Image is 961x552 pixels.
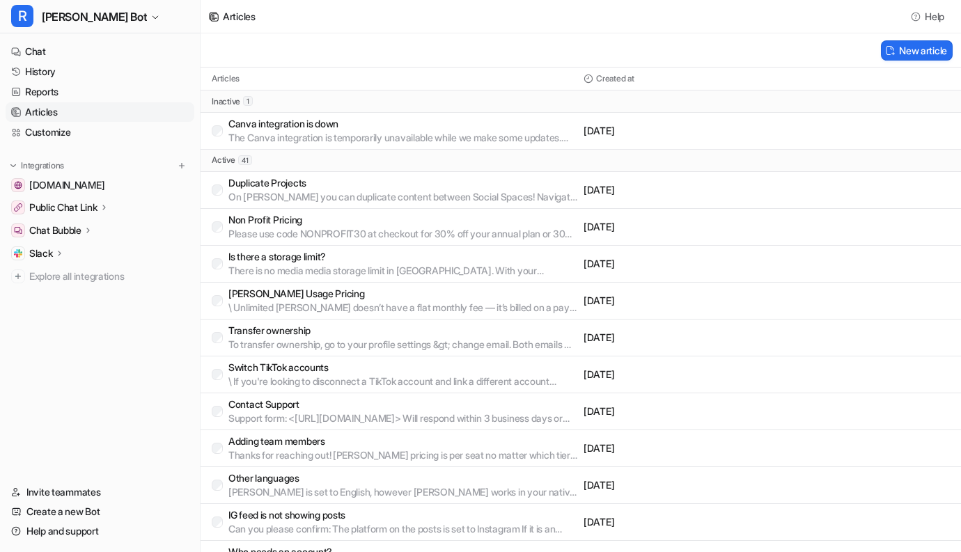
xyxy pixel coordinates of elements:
[223,9,256,24] div: Articles
[29,200,97,214] p: Public Chat Link
[243,96,253,106] span: 1
[29,246,53,260] p: Slack
[584,257,764,271] p: [DATE]
[6,502,194,521] a: Create a new Bot
[228,508,578,522] p: IG feed is not showing posts
[11,5,33,27] span: R
[596,73,634,84] p: Created at
[228,448,578,462] p: Thanks for reaching out! [PERSON_NAME] pricing is per seat no matter which tier you're subscribed...
[228,190,578,204] p: On [PERSON_NAME] you can duplicate content between Social Spaces! Navigate to a Project and selec...
[228,397,578,411] p: Contact Support
[6,102,194,122] a: Articles
[14,249,22,258] img: Slack
[584,124,764,138] p: [DATE]
[6,159,68,173] button: Integrations
[228,213,578,227] p: Non Profit Pricing
[212,96,240,107] p: inactive
[6,42,194,61] a: Chat
[228,250,578,264] p: Is there a storage limit?
[584,220,764,234] p: [DATE]
[228,338,578,352] p: To transfer ownership, go to your profile settings &gt; change email. Both emails will need to ve...
[6,123,194,142] a: Customize
[584,183,764,197] p: [DATE]
[228,227,578,241] p: Please use code NONPROFIT30 at checkout for 30% off your annual plan or 30% off your first three ...
[29,265,189,287] span: Explore all integrations
[8,161,18,171] img: expand menu
[212,155,235,166] p: active
[228,471,578,485] p: Other languages
[584,331,764,345] p: [DATE]
[6,482,194,502] a: Invite teammates
[228,287,578,301] p: [PERSON_NAME] Usage Pricing
[228,131,578,145] p: The Canva integration is temporarily unavailable while we make some updates. We’ll let you know a...
[228,434,578,448] p: Adding team members
[584,294,764,308] p: [DATE]
[177,161,187,171] img: menu_add.svg
[14,181,22,189] img: getrella.com
[228,522,578,536] p: Can you please confirm: The platform on the posts is set to Instagram If it is an Instagram Reel,...
[14,226,22,235] img: Chat Bubble
[228,301,578,315] p: \ Unlimited [PERSON_NAME] doesn’t have a flat monthly fee — it’s billed on a pay-as-you-go basis....
[21,160,64,171] p: Integrations
[228,361,578,374] p: Switch TikTok accounts
[6,521,194,541] a: Help and support
[6,267,194,286] a: Explore all integrations
[228,485,578,499] p: [PERSON_NAME] is set to English, however [PERSON_NAME] works in your native language and you can ...
[228,374,578,388] p: \ If you're looking to disconnect a TikTok account and link a different account please follow the...
[212,73,240,84] p: Articles
[584,515,764,529] p: [DATE]
[29,178,104,192] span: [DOMAIN_NAME]
[907,6,950,26] button: Help
[11,269,25,283] img: explore all integrations
[228,324,578,338] p: Transfer ownership
[6,175,194,195] a: getrella.com[DOMAIN_NAME]
[29,223,81,237] p: Chat Bubble
[6,82,194,102] a: Reports
[228,117,578,131] p: Canva integration is down
[6,62,194,81] a: History
[228,176,578,190] p: Duplicate Projects
[584,441,764,455] p: [DATE]
[228,411,578,425] p: Support form: <[URL][DOMAIN_NAME]> Will respond within 3 business days or email [EMAIL_ADDRESS][D...
[42,7,147,26] span: [PERSON_NAME] Bot
[584,478,764,492] p: [DATE]
[238,155,252,165] span: 41
[584,404,764,418] p: [DATE]
[14,203,22,212] img: Public Chat Link
[228,264,578,278] p: There is no media media storage limit in [GEOGRAPHIC_DATA]. With your [PERSON_NAME] subscription,...
[584,368,764,381] p: [DATE]
[881,40,953,61] button: New article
